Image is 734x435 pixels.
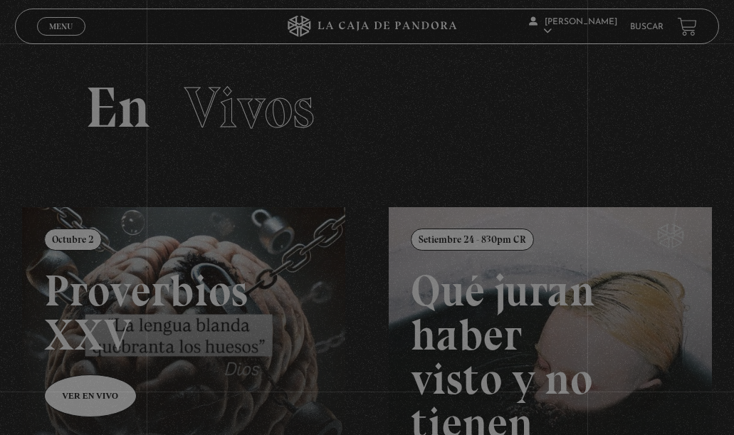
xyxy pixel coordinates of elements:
[678,17,697,36] a: View your shopping cart
[184,73,315,142] span: Vivos
[49,22,73,31] span: Menu
[630,23,664,31] a: Buscar
[44,34,78,44] span: Cerrar
[85,79,649,136] h2: En
[529,18,617,36] span: [PERSON_NAME]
